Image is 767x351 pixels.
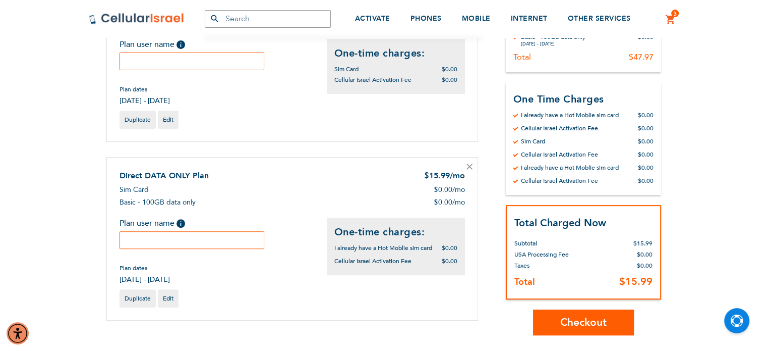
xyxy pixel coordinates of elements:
[521,137,545,145] div: Sim Card
[120,39,174,50] span: Plan user name
[629,52,654,62] div: $47.97
[120,197,196,207] span: Basic - 100GB data only
[511,14,548,23] span: INTERNET
[120,289,156,308] a: Duplicate
[158,111,179,129] a: Edit
[163,294,173,303] span: Edit
[120,85,170,93] span: Plan dates
[334,76,411,84] span: Cellular Israel Activation Fee
[637,262,653,270] span: $0.00
[424,170,465,182] div: 15.99
[334,257,411,265] span: Cellular Israel Activation Fee
[514,276,535,288] strong: Total
[89,13,185,25] img: Cellular Israel Logo
[462,14,491,23] span: MOBILE
[125,116,151,124] span: Duplicate
[442,244,457,252] span: $0.00
[334,46,457,60] h2: One-time charges:
[120,170,209,181] a: Direct DATA ONLY Plan
[673,10,677,18] span: 3
[452,197,465,208] span: /mo
[513,92,654,106] h3: One Time Charges
[7,322,29,344] div: Accessibility Menu
[633,240,653,248] span: $15.99
[521,151,598,159] div: Cellular Israel Activation Fee
[521,124,598,132] div: Cellular Israel Activation Fee
[514,261,600,272] th: Taxes
[533,310,634,336] button: Checkout
[158,289,179,308] a: Edit
[434,185,465,195] div: 0.00
[434,197,438,208] span: $
[120,96,170,106] span: [DATE] - [DATE]
[638,177,654,185] div: $0.00
[521,177,598,185] div: Cellular Israel Activation Fee
[205,10,331,28] input: Search
[176,219,185,228] span: Help
[176,40,185,49] span: Help
[638,164,654,172] div: $0.00
[120,185,149,194] span: Sim Card
[442,257,457,265] span: $0.00
[514,216,606,230] strong: Total Charged Now
[521,41,585,47] div: [DATE] - [DATE]
[665,14,676,26] a: 3
[125,294,151,303] span: Duplicate
[452,185,465,195] span: /mo
[638,151,654,159] div: $0.00
[120,264,170,272] span: Plan dates
[521,111,619,119] div: I already have a Hot Moblie sim card
[514,231,600,249] th: Subtotal
[410,14,442,23] span: PHONES
[513,52,531,62] div: Total
[638,124,654,132] div: $0.00
[334,244,432,252] span: I already have a Hot Moblie sim card
[568,14,631,23] span: OTHER SERVICES
[514,251,569,259] span: USA Processing Fee
[638,137,654,145] div: $0.00
[334,225,457,239] h2: One-time charges:
[120,275,170,284] span: [DATE] - [DATE]
[638,111,654,119] div: $0.00
[120,111,156,129] a: Duplicate
[334,65,359,73] span: Sim Card
[434,197,465,208] div: 0.00
[560,316,607,330] span: Checkout
[120,218,174,229] span: Plan user name
[521,164,619,172] div: I already have a Hot Moblie sim card
[355,14,390,23] span: ACTIVATE
[424,171,429,182] span: $
[638,33,654,47] div: $0.00
[442,65,457,73] span: $0.00
[434,185,438,195] span: $
[163,116,173,124] span: Edit
[637,251,653,259] span: $0.00
[450,170,465,181] span: /mo
[442,76,457,84] span: $0.00
[619,275,653,289] span: $15.99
